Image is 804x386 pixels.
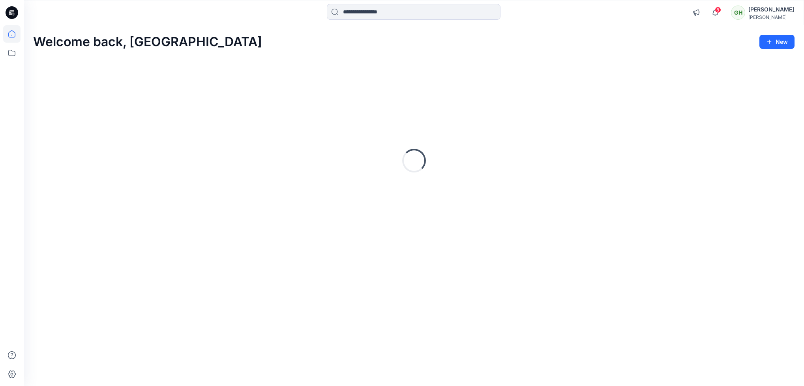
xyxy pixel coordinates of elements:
[759,35,795,49] button: New
[731,6,745,20] div: GH
[33,35,262,49] h2: Welcome back, [GEOGRAPHIC_DATA]
[748,14,794,20] div: [PERSON_NAME]
[748,5,794,14] div: [PERSON_NAME]
[715,7,721,13] span: 5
